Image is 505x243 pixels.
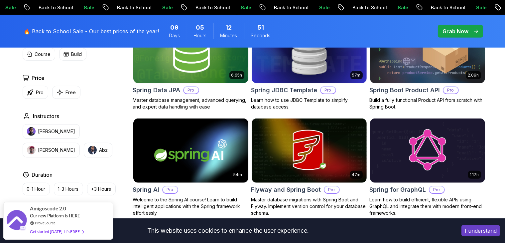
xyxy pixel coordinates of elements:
p: Grab Now [443,27,469,35]
button: instructor img[PERSON_NAME] [23,143,80,157]
button: instructor img[PERSON_NAME] [23,124,80,139]
p: Pro [184,87,198,94]
span: Our new Platform is HERE [30,213,80,218]
p: 54m [234,172,242,177]
h2: Spring Data JPA [133,86,181,95]
a: Flyway and Spring Boot card47mFlyway and Spring BootProMaster database migrations with Spring Boo... [251,118,367,217]
p: Free [66,89,76,96]
img: instructor img [88,146,97,154]
img: Flyway and Spring Boot card [252,119,367,183]
a: Spring AI card54mSpring AIProWelcome to the Spring AI course! Learn to build intelligent applicat... [133,118,249,217]
p: Pro [321,87,335,94]
a: Spring Boot Product API card2.09hSpring Boot Product APIProBuild a fully functional Product API f... [370,18,485,110]
p: Learn how to build efficient, flexible APIs using GraphQL and integrate them with modern front-en... [370,196,485,216]
p: Learn how to use JDBC Template to simplify database access. [251,97,367,110]
p: 6.65h [231,73,242,78]
p: Back to School [344,4,389,11]
span: 5 Hours [196,23,204,32]
p: Welcome to the Spring AI course! Learn to build intelligent applications with the Spring framewor... [133,196,249,216]
p: [PERSON_NAME] [38,147,75,153]
a: Spring Data JPA card6.65hNEWSpring Data JPAProMaster database management, advanced querying, and ... [133,18,249,110]
h2: Instructors [33,112,60,120]
img: Spring AI card [133,119,248,183]
p: Master database migrations with Spring Boot and Flyway. Implement version control for your databa... [251,196,367,216]
p: 0-1 Hour [27,186,46,192]
a: Spring for GraphQL card1.17hSpring for GraphQLProLearn how to build efficient, flexible APIs usin... [370,118,485,217]
span: Hours [194,32,207,39]
p: Back to School [187,4,232,11]
img: instructor img [27,146,36,154]
span: Days [169,32,180,39]
button: Accept cookies [461,225,500,236]
img: Spring JDBC Template card [252,19,367,83]
h2: Flyway and Spring Boot [251,185,321,194]
p: Sale [232,4,253,11]
p: Pro [36,89,44,96]
img: Spring Boot Product API card [370,19,485,83]
img: Spring Data JPA card [133,19,248,83]
p: 1.17h [470,172,479,177]
p: Back to School [108,4,154,11]
span: Minutes [220,32,237,39]
h2: Spring AI [133,185,160,194]
button: 1-3 Hours [54,183,83,195]
button: Build [59,48,86,61]
h2: Price [32,74,45,82]
button: 0-1 Hour [23,183,50,195]
h2: Spring JDBC Template [251,86,317,95]
p: 47m [352,172,361,177]
p: Pro [430,186,444,193]
p: Master database management, advanced querying, and expert data handling with ease [133,97,249,110]
p: Sale [467,4,489,11]
p: Sale [154,4,175,11]
p: Build a fully functional Product API from scratch with Spring Boot. [370,97,485,110]
p: Pro [163,186,178,193]
img: provesource social proof notification image [7,210,27,232]
h2: Duration [32,171,53,179]
button: Course [23,48,55,61]
span: Amigoscode 2.0 [30,205,66,212]
p: Back to School [30,4,75,11]
div: This website uses cookies to enhance the user experience. [5,223,451,238]
p: 🔥 Back to School Sale - Our best prices of the year! [24,27,159,35]
h2: Spring for GraphQL [370,185,426,194]
img: instructor img [27,127,36,136]
div: Get started [DATE]. It's FREE [30,228,84,235]
p: Pro [324,186,339,193]
button: Pro [23,86,48,99]
p: [PERSON_NAME] [38,128,75,135]
a: Spring JDBC Template card57mSpring JDBC TemplateProLearn how to use JDBC Template to simplify dat... [251,18,367,110]
a: ProveSource [35,220,56,226]
p: 2.09h [468,73,479,78]
span: 9 Days [171,23,179,32]
p: Sale [75,4,96,11]
span: Seconds [251,32,271,39]
p: Pro [443,87,458,94]
p: Back to School [265,4,311,11]
button: instructor imgAbz [84,143,112,157]
p: Back to School [422,4,467,11]
p: Course [35,51,51,58]
p: 57m [352,73,361,78]
p: Abz [99,147,108,153]
span: 51 Seconds [257,23,264,32]
span: 12 Minutes [226,23,232,32]
p: Sale [311,4,332,11]
p: Sale [389,4,410,11]
p: +3 Hours [91,186,111,192]
button: Free [52,86,80,99]
p: 1-3 Hours [58,186,79,192]
button: +3 Hours [87,183,116,195]
img: Spring for GraphQL card [370,119,485,183]
h2: Spring Boot Product API [370,86,440,95]
p: Build [71,51,82,58]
